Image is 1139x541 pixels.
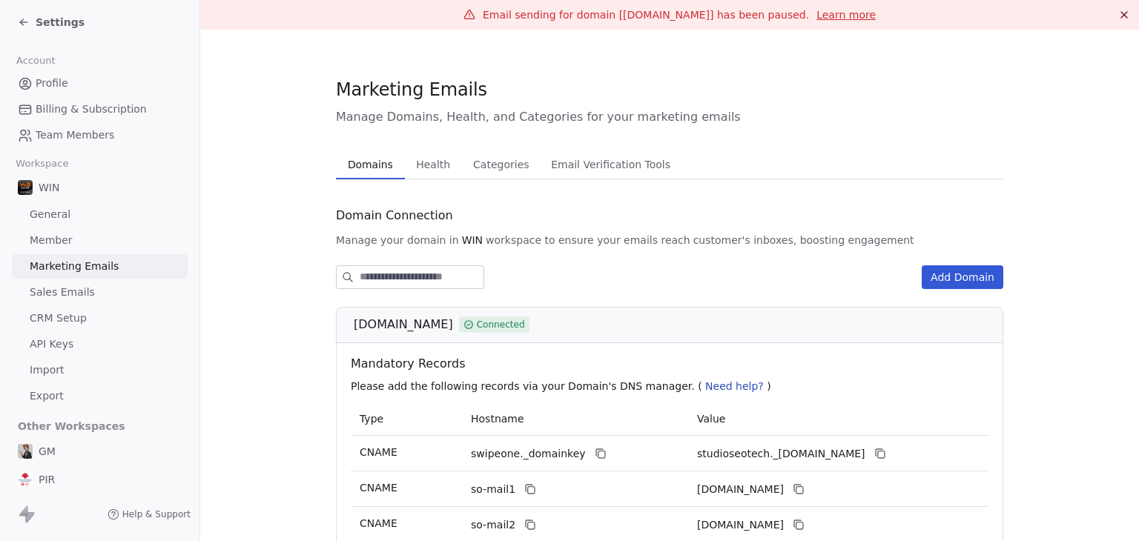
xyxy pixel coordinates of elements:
[36,76,68,91] span: Profile
[12,280,188,305] a: Sales Emails
[12,254,188,279] a: Marketing Emails
[360,411,453,427] p: Type
[471,482,515,497] span: so-mail1
[12,414,131,438] span: Other Workspaces
[342,154,399,175] span: Domains
[471,446,586,462] span: swipeone._domainkey
[816,7,876,22] a: Learn more
[108,508,191,520] a: Help & Support
[39,444,56,459] span: GM
[39,180,59,195] span: WIN
[39,472,55,487] span: PIR
[697,517,784,533] span: studioseotech2.swipeone.email
[471,517,515,533] span: so-mail2
[36,15,85,30] span: Settings
[30,362,64,378] span: Import
[18,15,85,30] a: Settings
[360,517,397,529] span: CNAME
[697,482,784,497] span: studioseotech1.swipeone.email
[36,102,147,117] span: Billing & Subscription
[545,154,676,175] span: Email Verification Tools
[122,508,191,520] span: Help & Support
[336,207,453,225] span: Domain Connection
[30,233,73,248] span: Member
[12,97,188,122] a: Billing & Subscription
[471,413,524,425] span: Hostname
[12,332,188,356] a: API Keys
[483,9,809,21] span: Email sending for domain [[DOMAIN_NAME]] has been paused.
[10,50,62,72] span: Account
[336,108,1003,126] span: Manage Domains, Health, and Categories for your marketing emails
[12,202,188,227] a: General
[477,318,525,331] span: Connected
[12,228,188,253] a: Member
[30,336,73,352] span: API Keys
[18,472,33,487] img: logo%20piramis%20vodafone.jpg
[30,285,95,300] span: Sales Emails
[10,153,75,175] span: Workspace
[12,306,188,331] a: CRM Setup
[351,355,994,373] span: Mandatory Records
[360,446,397,458] span: CNAME
[705,380,764,392] span: Need help?
[336,79,487,101] span: Marketing Emails
[18,180,33,195] img: logo_bp_w3.png
[12,358,188,382] a: Import
[462,233,483,248] span: WIN
[30,311,87,326] span: CRM Setup
[36,127,114,143] span: Team Members
[693,233,914,248] span: customer's inboxes, boosting engagement
[351,379,994,394] p: Please add the following records via your Domain's DNS manager. ( )
[336,233,459,248] span: Manage your domain in
[12,123,188,147] a: Team Members
[697,446,865,462] span: studioseotech._domainkey.swipeone.email
[410,154,456,175] span: Health
[12,384,188,408] a: Export
[697,413,725,425] span: Value
[486,233,690,248] span: workspace to ensure your emails reach
[12,71,188,96] a: Profile
[30,388,64,404] span: Export
[30,207,70,222] span: General
[467,154,535,175] span: Categories
[922,265,1003,289] button: Add Domain
[18,444,33,459] img: consulente_stile_cartoon.jpg
[360,482,397,494] span: CNAME
[30,259,119,274] span: Marketing Emails
[354,316,453,333] span: [DOMAIN_NAME]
